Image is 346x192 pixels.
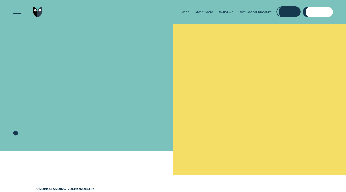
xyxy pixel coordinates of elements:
[180,10,189,14] div: Loans
[194,10,213,14] div: Credit Score
[34,187,127,191] h4: UNDERSTANDING VULNERABILITY
[276,6,301,17] button: Log in
[12,7,23,18] button: Open Menu
[33,7,42,18] img: Wisr
[218,10,233,14] div: Round Up
[303,7,333,18] a: Get Estimate
[13,35,117,85] h4: Supporting vulnerable customers
[238,10,272,14] div: Debt Consol Discount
